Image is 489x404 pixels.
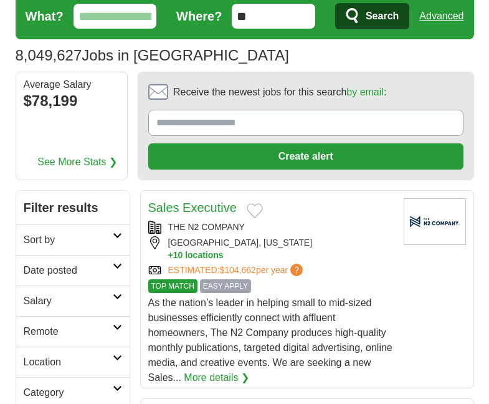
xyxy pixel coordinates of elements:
[148,143,463,170] button: Create alert
[219,265,255,275] span: $104,662
[148,297,392,383] span: As the nation’s leader in helping small to mid-sized businesses efficiently connect with affluent...
[16,47,289,64] h1: Jobs in [GEOGRAPHIC_DATA]
[148,279,197,293] span: TOP MATCH
[16,347,130,377] a: Location
[24,355,113,370] h2: Location
[148,201,237,214] a: Sales Executive
[168,249,394,261] button: +10 locations
[16,44,82,67] span: 8,049,627
[24,294,113,309] h2: Salary
[24,263,113,278] h2: Date posted
[24,324,113,339] h2: Remote
[24,90,120,112] div: $78,199
[290,264,303,276] span: ?
[24,385,113,400] h2: Category
[366,4,399,29] span: Search
[24,80,120,90] div: Average Salary
[184,370,249,385] a: More details ❯
[16,286,130,316] a: Salary
[419,4,463,29] a: Advanced
[16,224,130,255] a: Sort by
[173,85,386,100] span: Receive the newest jobs for this search :
[16,316,130,347] a: Remote
[200,279,251,293] span: EASY APPLY
[168,264,306,277] a: ESTIMATED:$104,662per year?
[37,155,117,170] a: See More Stats ❯
[148,236,394,261] div: [GEOGRAPHIC_DATA], [US_STATE]
[247,203,263,218] button: Add to favorite jobs
[26,7,64,26] label: What?
[335,3,409,29] button: Search
[24,233,113,248] h2: Sort by
[176,7,222,26] label: Where?
[168,249,173,261] span: +
[16,255,130,286] a: Date posted
[404,198,466,245] img: Company logo
[16,191,130,224] h2: Filter results
[148,221,394,234] div: THE N2 COMPANY
[346,87,384,97] a: by email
